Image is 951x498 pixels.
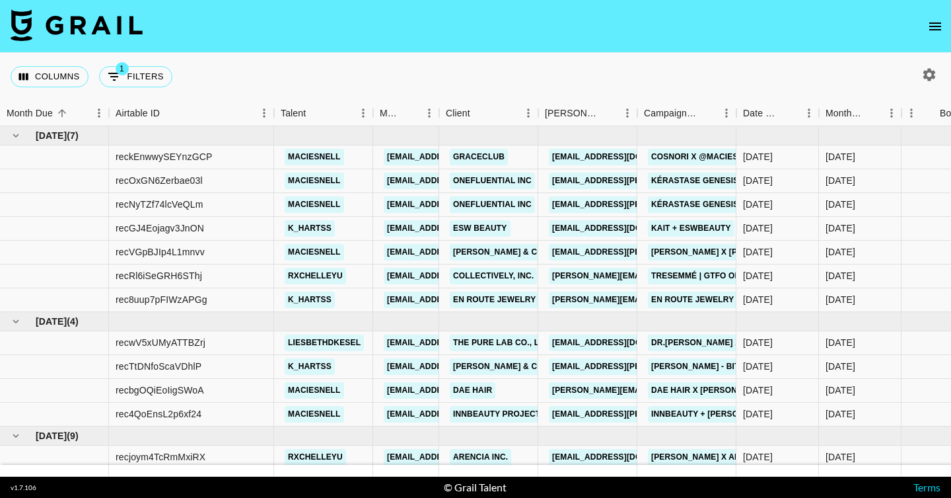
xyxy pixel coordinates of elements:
[826,245,855,259] div: Jul '25
[644,101,698,126] div: Campaign (Type)
[648,335,819,351] a: Dr.[PERSON_NAME] x liesbethdkesel
[7,312,25,331] button: hide children
[450,244,565,261] a: [PERSON_NAME] & Co LLC
[99,66,172,87] button: Show filters
[384,449,532,466] a: [EMAIL_ADDRESS][DOMAIN_NAME]
[826,269,855,282] div: Jul '25
[743,174,773,187] div: 7/28/2025
[743,384,773,397] div: 8/13/2025
[901,103,921,123] button: Menu
[743,269,773,282] div: 7/24/2025
[450,173,535,189] a: OneFluential Inc
[648,196,861,213] a: Kérastase Genesis: [PERSON_NAME] Expenses
[285,449,346,466] a: rxchelleyu
[116,198,203,211] div: recNyTZf74lcVeQLm
[285,196,344,213] a: maciesnell
[538,101,637,126] div: Booker
[826,293,855,306] div: Jul '25
[863,104,882,122] button: Sort
[160,104,178,122] button: Sort
[743,198,773,211] div: 7/28/2025
[549,358,764,375] a: [EMAIL_ADDRESS][PERSON_NAME][DOMAIN_NAME]
[826,407,855,421] div: Aug '25
[826,222,855,235] div: Jul '25
[450,220,511,237] a: ESW Beauty
[450,268,537,284] a: Collectively, Inc.
[285,173,344,189] a: maciesnell
[116,293,207,306] div: rec8uup7pFIWzAPGg
[450,292,539,308] a: En Route Jewelry
[419,103,439,123] button: Menu
[384,358,532,375] a: [EMAIL_ADDRESS][DOMAIN_NAME]
[549,268,764,284] a: [PERSON_NAME][EMAIL_ADDRESS][DOMAIN_NAME]
[549,220,697,237] a: [EMAIL_ADDRESS][DOMAIN_NAME]
[450,406,544,423] a: INNBEAUTY Project
[470,104,489,122] button: Sort
[450,335,555,351] a: The Pure Lab Co., Ltd.
[450,382,495,399] a: Dae Hair
[11,483,36,492] div: v 1.7.106
[648,149,763,165] a: COSNORI x @maciesnell
[116,222,204,235] div: recGJ4Eojagv3JnON
[36,315,67,328] span: [DATE]
[799,103,819,123] button: Menu
[380,101,401,126] div: Manager
[439,101,538,126] div: Client
[116,101,160,126] div: Airtable ID
[254,103,274,123] button: Menu
[549,196,764,213] a: [EMAIL_ADDRESS][PERSON_NAME][DOMAIN_NAME]
[549,382,764,399] a: [PERSON_NAME][EMAIL_ADDRESS][DOMAIN_NAME]
[826,336,855,349] div: Aug '25
[717,103,736,123] button: Menu
[116,450,205,464] div: recjoym4TcRmMxiRX
[617,103,637,123] button: Menu
[648,382,771,399] a: Dae Hair x [PERSON_NAME]
[819,101,901,126] div: Month Due
[446,101,470,126] div: Client
[384,173,532,189] a: [EMAIL_ADDRESS][DOMAIN_NAME]
[116,62,129,75] span: 1
[648,358,810,375] a: [PERSON_NAME] - Bitin' List Phase 2
[384,268,532,284] a: [EMAIL_ADDRESS][DOMAIN_NAME]
[384,244,532,261] a: [EMAIL_ADDRESS][DOMAIN_NAME]
[7,427,25,445] button: hide children
[384,196,532,213] a: [EMAIL_ADDRESS][DOMAIN_NAME]
[11,66,88,87] button: Select columns
[306,104,324,122] button: Sort
[384,382,532,399] a: [EMAIL_ADDRESS][DOMAIN_NAME]
[384,406,532,423] a: [EMAIL_ADDRESS][DOMAIN_NAME]
[401,104,419,122] button: Sort
[743,336,773,349] div: 8/14/2025
[826,198,855,211] div: Jul '25
[743,293,773,306] div: 7/24/2025
[826,101,863,126] div: Month Due
[384,220,532,237] a: [EMAIL_ADDRESS][DOMAIN_NAME]
[648,220,734,237] a: Kait + ESWBeauty
[281,101,306,126] div: Talent
[882,103,901,123] button: Menu
[736,101,819,126] div: Date Created
[116,150,212,163] div: reckEnwwySEYnzGCP
[116,245,205,259] div: recVGpBJIp4L1mnvv
[826,450,855,464] div: Sep '25
[116,360,201,373] div: recTtDNfoScaVDhlP
[7,101,53,126] div: Month Due
[826,174,855,187] div: Jul '25
[648,244,800,261] a: [PERSON_NAME] x [PERSON_NAME]
[549,244,764,261] a: [EMAIL_ADDRESS][PERSON_NAME][DOMAIN_NAME]
[450,358,565,375] a: [PERSON_NAME] & Co LLC
[384,292,532,308] a: [EMAIL_ADDRESS][DOMAIN_NAME]
[648,292,766,308] a: En Route Jewelry x Kait
[743,407,773,421] div: 8/25/2025
[826,384,855,397] div: Aug '25
[109,101,274,126] div: Airtable ID
[285,220,335,237] a: k_hartss
[116,174,203,187] div: recOxGN6Zerbae03l
[373,101,439,126] div: Manager
[921,104,940,122] button: Sort
[637,101,736,126] div: Campaign (Type)
[549,292,832,308] a: [PERSON_NAME][EMAIL_ADDRESS][PERSON_NAME][DOMAIN_NAME]
[648,449,769,466] a: [PERSON_NAME] x Arencia
[450,449,511,466] a: Arencia Inc.
[549,449,697,466] a: [EMAIL_ADDRESS][DOMAIN_NAME]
